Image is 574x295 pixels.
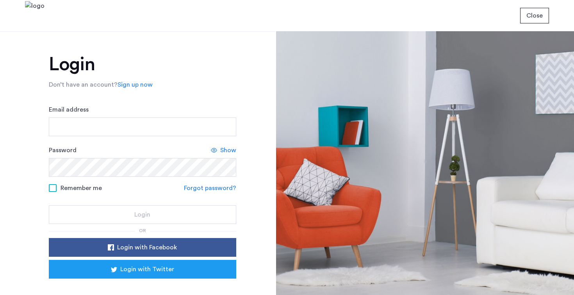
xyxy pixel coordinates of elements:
[49,82,118,88] span: Don’t have an account?
[117,243,177,252] span: Login with Facebook
[139,228,146,233] span: or
[120,265,174,274] span: Login with Twitter
[134,210,150,219] span: Login
[49,105,89,114] label: Email address
[118,80,153,89] a: Sign up now
[49,146,77,155] label: Password
[184,183,236,193] a: Forgot password?
[520,8,549,23] button: button
[526,11,543,20] span: Close
[49,205,236,224] button: button
[49,260,236,279] button: button
[49,55,236,74] h1: Login
[220,146,236,155] span: Show
[61,183,102,193] span: Remember me
[49,238,236,257] button: button
[25,1,45,30] img: logo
